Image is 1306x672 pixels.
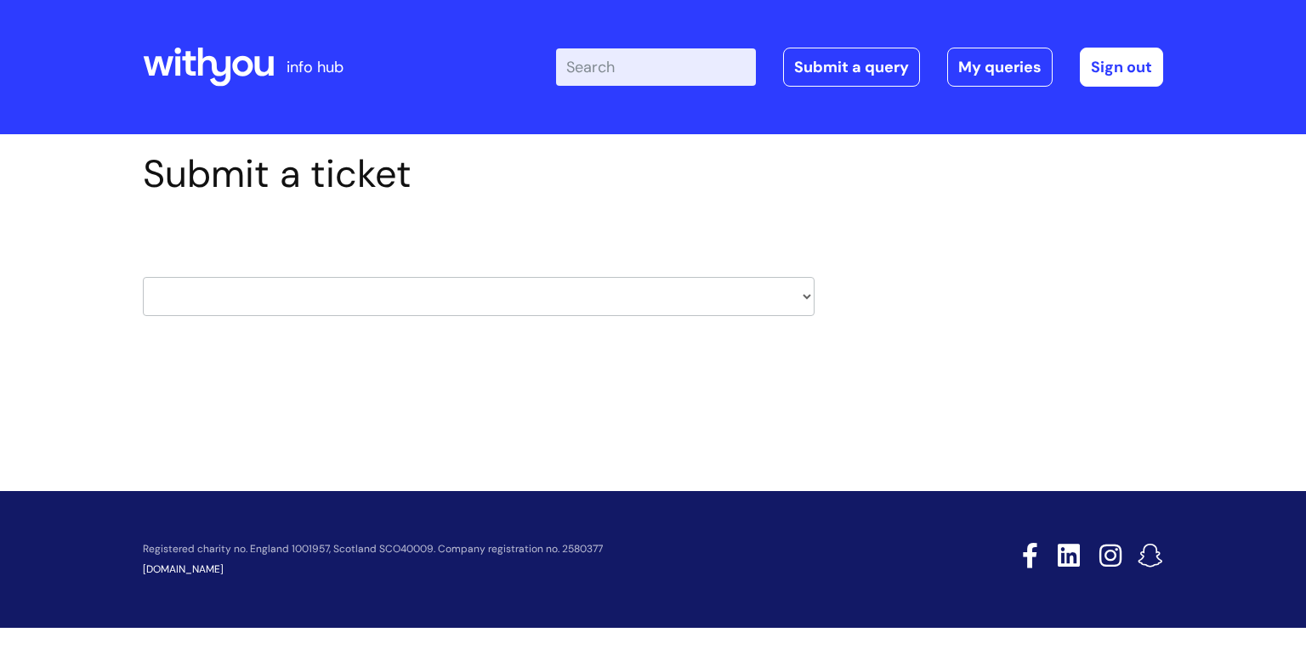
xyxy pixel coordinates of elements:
p: info hub [287,54,344,81]
a: [DOMAIN_NAME] [143,562,224,576]
a: My queries [947,48,1053,87]
div: | - [556,48,1163,87]
input: Search [556,48,756,86]
a: Sign out [1080,48,1163,87]
a: Submit a query [783,48,920,87]
p: Registered charity no. England 1001957, Scotland SCO40009. Company registration no. 2580377 [143,544,901,555]
h1: Submit a ticket [143,151,815,197]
